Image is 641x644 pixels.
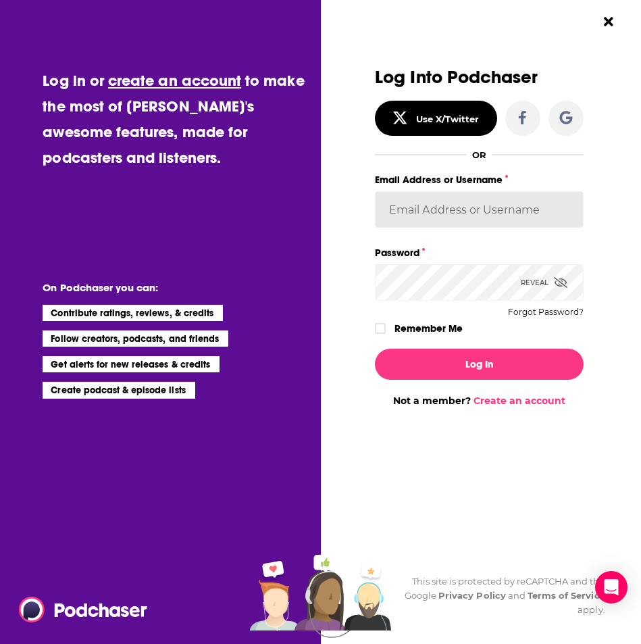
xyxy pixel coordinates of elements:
[528,590,605,601] a: Terms of Service
[508,307,584,317] button: Forgot Password?
[375,101,496,136] button: Use X/Twitter
[375,191,583,228] input: Email Address or Username
[438,590,506,601] a: Privacy Policy
[375,68,583,87] h3: Log Into Podchaser
[472,149,486,160] div: OR
[595,571,627,603] div: Open Intercom Messenger
[596,9,621,34] button: Close Button
[19,597,138,622] a: Podchaser - Follow, Share and Rate Podcasts
[43,382,195,398] li: Create podcast & episode lists
[43,281,309,294] li: On Podchaser you can:
[521,264,567,301] div: Reveal
[396,574,605,617] div: This site is protected by reCAPTCHA and the Google and apply.
[19,597,149,622] img: Podchaser - Follow, Share and Rate Podcasts
[43,305,223,321] li: Contribute ratings, reviews, & credits
[473,395,565,407] a: Create an account
[375,171,583,189] label: Email Address or Username
[43,330,228,347] li: Follow creators, podcasts, and friends
[108,71,241,90] a: create an account
[375,244,583,262] label: Password
[375,395,583,407] div: Not a member?
[416,114,480,124] div: Use X/Twitter
[43,356,219,372] li: Get alerts for new releases & credits
[375,349,583,380] button: Log In
[394,320,463,337] label: Remember Me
